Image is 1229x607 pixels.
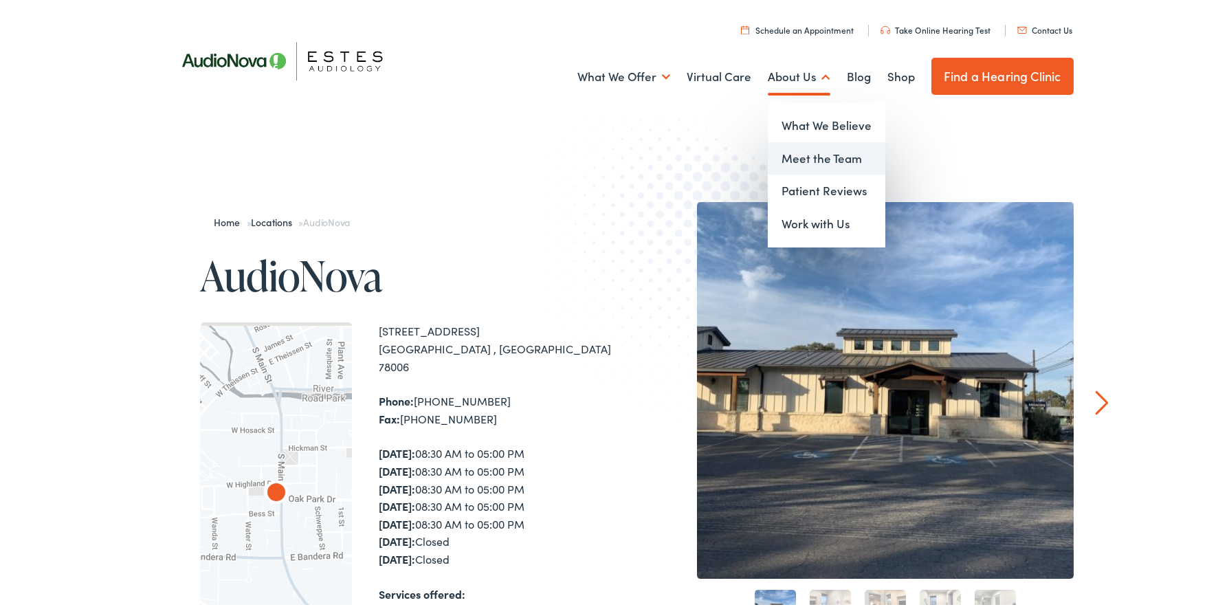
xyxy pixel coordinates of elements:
[379,390,620,425] div: [PHONE_NUMBER] [PHONE_NUMBER]
[768,49,830,100] a: About Us
[379,461,416,476] strong: [DATE]:
[379,408,401,423] strong: Fax:
[379,390,414,406] strong: Phone:
[201,250,620,296] h1: AudioNova
[214,212,351,226] span: » »
[741,21,854,33] a: Schedule an Appointment
[577,49,670,100] a: What We Offer
[214,212,247,226] a: Home
[768,172,885,205] a: Patient Reviews
[379,549,416,564] strong: [DATE]:
[260,475,293,508] div: AudioNova
[931,55,1074,92] a: Find a Hearing Clinic
[379,496,416,511] strong: [DATE]:
[379,531,416,546] strong: [DATE]:
[379,584,466,599] strong: Services offered:
[847,49,871,100] a: Blog
[1017,21,1073,33] a: Contact Us
[379,478,416,494] strong: [DATE]:
[741,23,749,32] img: utility icon
[379,442,620,565] div: 08:30 AM to 05:00 PM 08:30 AM to 05:00 PM 08:30 AM to 05:00 PM 08:30 AM to 05:00 PM 08:30 AM to 0...
[768,140,885,173] a: Meet the Team
[687,49,751,100] a: Virtual Care
[303,212,350,226] span: AudioNova
[768,205,885,238] a: Work with Us
[1095,388,1108,412] a: Next
[881,21,991,33] a: Take Online Hearing Test
[379,443,416,458] strong: [DATE]:
[768,107,885,140] a: What We Believe
[887,49,915,100] a: Shop
[251,212,298,226] a: Locations
[881,23,890,32] img: utility icon
[1017,24,1027,31] img: utility icon
[379,320,620,373] div: [STREET_ADDRESS] [GEOGRAPHIC_DATA] , [GEOGRAPHIC_DATA] 78006
[379,514,416,529] strong: [DATE]:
